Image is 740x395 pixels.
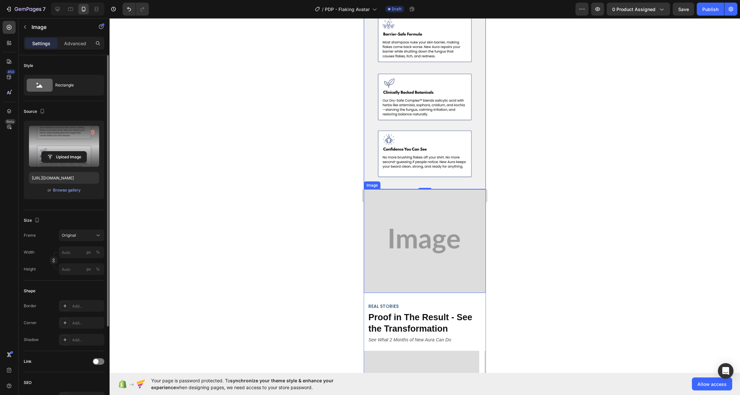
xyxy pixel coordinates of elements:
[72,303,103,309] div: Add...
[322,6,324,13] span: /
[692,377,732,390] button: Allow access
[24,288,35,294] div: Shape
[678,7,689,12] span: Save
[392,6,402,12] span: Draft
[718,363,733,379] div: Open Intercom Messenger
[151,378,334,390] span: synchronize your theme style & enhance your experience
[64,40,86,47] p: Advanced
[24,303,36,309] div: Border
[24,216,41,225] div: Size
[24,232,36,238] label: Frame
[32,40,50,47] p: Settings
[702,6,719,13] div: Publish
[47,186,51,194] span: or
[3,3,48,16] button: 7
[6,69,16,74] div: 450
[53,187,81,193] button: Browse gallery
[43,5,46,13] p: 7
[24,380,32,386] div: SEO
[86,266,91,272] div: px
[32,23,87,31] p: Image
[697,381,727,388] span: Allow access
[29,172,99,184] input: https://example.com/image.jpg
[612,6,655,13] span: 0 product assigned
[62,232,76,238] span: Original
[24,337,39,343] div: Shadow
[72,337,103,343] div: Add...
[123,3,149,16] div: Undo/Redo
[94,248,102,256] button: px
[94,265,102,273] button: px
[59,246,104,258] input: px%
[85,265,93,273] button: %
[96,249,100,255] div: %
[55,78,95,93] div: Rectangle
[24,63,33,69] div: Style
[151,377,359,391] span: Your page is password protected. To when designing pages, we need access to your store password.
[72,320,103,326] div: Add...
[24,107,46,116] div: Source
[96,266,100,272] div: %
[325,6,370,13] span: PDP - Flaking Avatar
[41,151,87,163] button: Upload Image
[59,230,104,241] button: Original
[24,359,32,364] div: Link
[59,263,104,275] input: px%
[85,248,93,256] button: %
[24,266,36,272] label: Height
[607,3,670,16] button: 0 product assigned
[24,249,34,255] label: Width
[673,3,694,16] button: Save
[364,18,486,373] iframe: To enrich screen reader interactions, please activate Accessibility in Grammarly extension settings
[697,3,724,16] button: Publish
[24,320,37,326] div: Corner
[86,249,91,255] div: px
[5,119,16,124] div: Beta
